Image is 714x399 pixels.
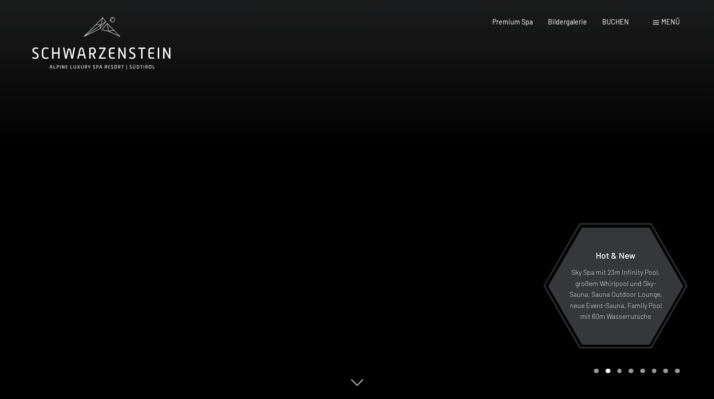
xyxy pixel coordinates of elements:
a: BUCHEN [602,18,629,26]
div: Carousel Page 4 [629,369,633,374]
div: Carousel Page 5 [640,369,645,374]
a: Bildergalerie [548,18,587,26]
div: Carousel Page 6 [652,369,657,374]
div: Carousel Page 3 [617,369,622,374]
a: Premium Spa [492,18,533,26]
div: Carousel Pagination [590,369,679,374]
div: Carousel Page 8 [675,369,680,374]
span: Menü [661,18,680,26]
span: Hot & New [596,250,635,261]
div: Carousel Page 7 [663,369,668,374]
div: Carousel Page 1 [594,369,599,374]
a: Hot & New Sky Spa mit 23m Infinity Pool, großem Whirlpool und Sky-Sauna, Sauna Outdoor Lounge, ne... [547,227,684,345]
div: Carousel Page 2 (Current Slide) [606,369,610,374]
p: Sky Spa mit 23m Infinity Pool, großem Whirlpool und Sky-Sauna, Sauna Outdoor Lounge, neue Event-S... [569,267,662,322]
